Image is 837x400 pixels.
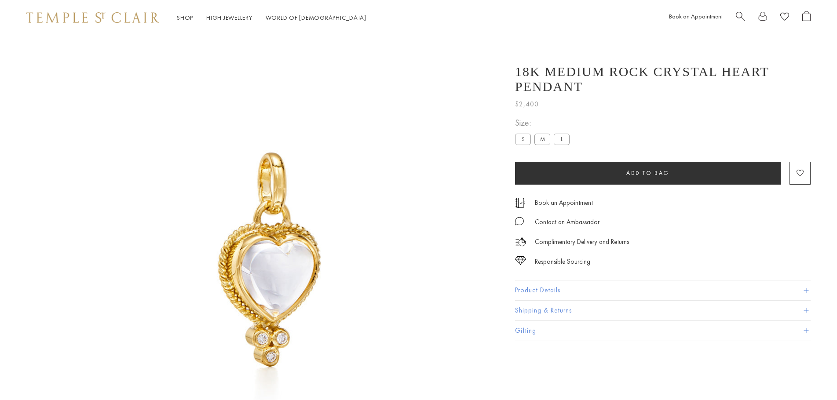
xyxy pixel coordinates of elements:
[535,256,590,267] div: Responsible Sourcing
[534,134,550,145] label: M
[515,256,526,265] img: icon_sourcing.svg
[26,12,159,23] img: Temple St. Clair
[535,198,593,207] a: Book an Appointment
[554,134,570,145] label: L
[177,14,193,22] a: ShopShop
[780,11,789,25] a: View Wishlist
[266,14,366,22] a: World of [DEMOGRAPHIC_DATA]World of [DEMOGRAPHIC_DATA]
[802,11,811,25] a: Open Shopping Bag
[206,14,252,22] a: High JewelleryHigh Jewellery
[515,236,526,247] img: icon_delivery.svg
[669,12,723,20] a: Book an Appointment
[515,301,811,320] button: Shipping & Returns
[626,169,669,177] span: Add to bag
[515,64,811,94] h1: 18K Medium Rock Crystal Heart Pendant
[177,12,366,23] nav: Main navigation
[515,198,526,208] img: icon_appointment.svg
[736,11,745,25] a: Search
[515,280,811,300] button: Product Details
[535,217,599,228] div: Contact an Ambassador
[515,98,539,110] span: $2,400
[515,321,811,341] button: Gifting
[515,134,531,145] label: S
[515,162,781,185] button: Add to bag
[515,116,573,130] span: Size:
[535,236,629,247] p: Complimentary Delivery and Returns
[515,217,524,225] img: MessageIcon-01_2.svg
